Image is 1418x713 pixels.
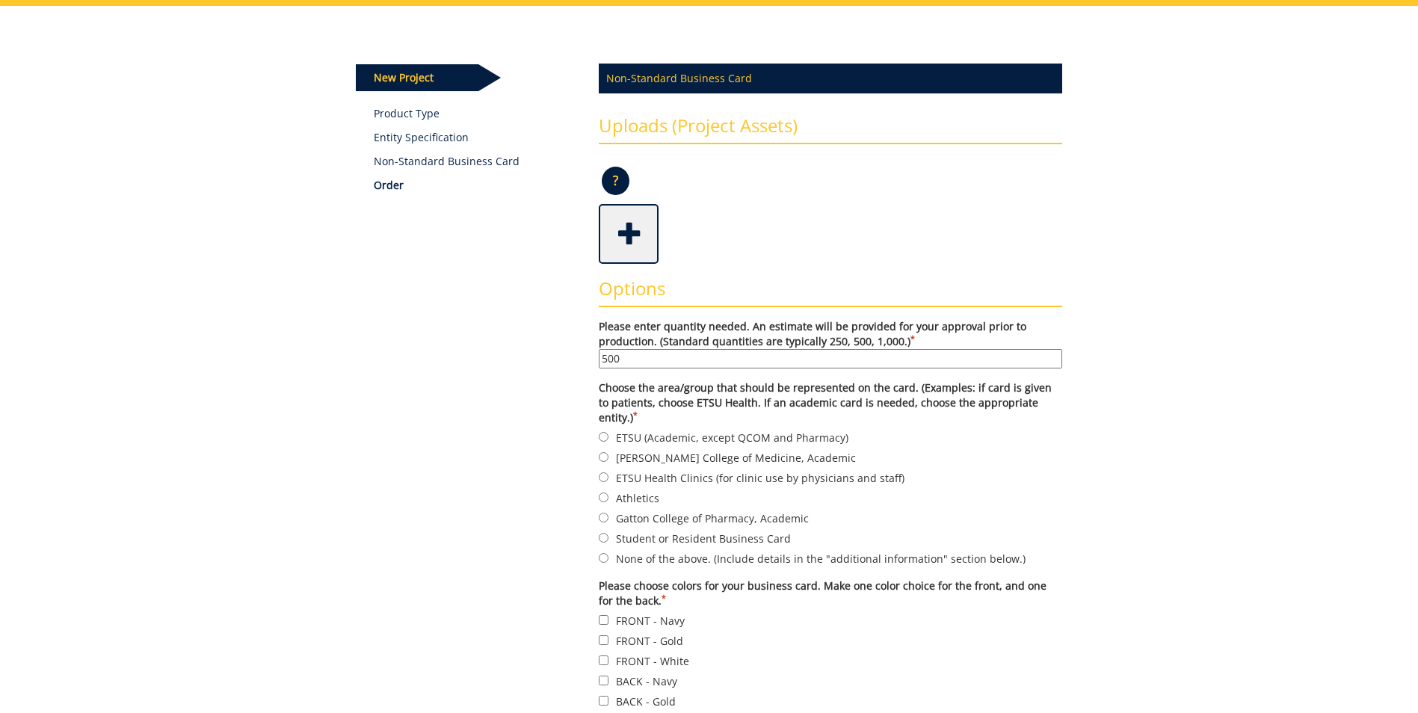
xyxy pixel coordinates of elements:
[599,673,1062,689] label: BACK - Navy
[599,510,1062,526] label: Gatton College of Pharmacy, Academic
[599,632,1062,649] label: FRONT - Gold
[602,167,629,195] p: ?
[599,612,1062,629] label: FRONT - Navy
[599,64,1062,93] p: Non-Standard Business Card
[599,553,608,563] input: None of the above. (Include details in the "additional information" section below.)
[599,490,1062,506] label: Athletics
[599,696,608,706] input: BACK - Gold
[599,452,608,462] input: [PERSON_NAME] College of Medicine, Academic
[599,432,608,442] input: ETSU (Academic, except QCOM and Pharmacy)
[599,349,1062,368] input: Please enter quantity needed. An estimate will be provided for your approval prior to production....
[599,116,1062,144] h3: Uploads (Project Assets)
[599,530,1062,546] label: Student or Resident Business Card
[599,652,1062,669] label: FRONT - White
[599,493,608,502] input: Athletics
[599,319,1062,368] label: Please enter quantity needed. An estimate will be provided for your approval prior to production....
[599,635,608,645] input: FRONT - Gold
[599,550,1062,567] label: None of the above. (Include details in the "additional information" section below.)
[599,429,1062,445] label: ETSU (Academic, except QCOM and Pharmacy)
[599,676,608,685] input: BACK - Navy
[374,178,576,193] p: Order
[374,154,576,169] p: Non-Standard Business Card
[599,513,608,522] input: Gatton College of Pharmacy, Academic
[599,693,1062,709] label: BACK - Gold
[374,106,576,121] a: Product Type
[599,533,608,543] input: Student or Resident Business Card
[599,380,1062,425] label: Choose the area/group that should be represented on the card. (Examples: if card is given to pati...
[599,655,608,665] input: FRONT - White
[356,64,478,91] p: New Project
[599,615,608,625] input: FRONT - Navy
[599,469,1062,486] label: ETSU Health Clinics (for clinic use by physicians and staff)
[374,130,576,145] p: Entity Specification
[599,472,608,482] input: ETSU Health Clinics (for clinic use by physicians and staff)
[599,449,1062,466] label: [PERSON_NAME] College of Medicine, Academic
[599,578,1062,608] label: Please choose colors for your business card. Make one color choice for the front, and one for the...
[599,279,1062,307] h3: Options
